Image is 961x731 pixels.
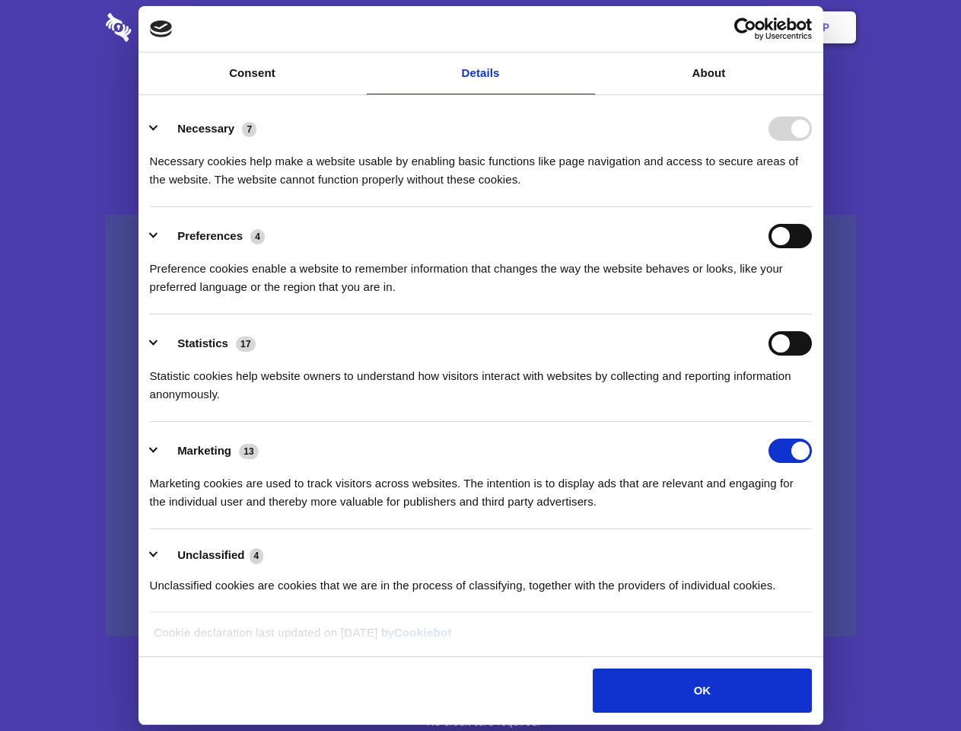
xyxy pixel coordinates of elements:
a: Wistia video thumbnail [106,215,856,637]
div: Preference cookies enable a website to remember information that changes the way the website beha... [150,248,812,296]
button: OK [593,669,811,713]
img: logo [150,21,173,37]
a: Contact [617,4,687,51]
button: Unclassified (4) [150,546,273,565]
div: Cookie declaration last updated on [DATE] by [142,624,819,653]
h4: Auto-redaction of sensitive data, encrypted data sharing and self-destructing private chats. Shar... [106,139,856,189]
h1: Eliminate Slack Data Loss. [106,69,856,123]
div: Necessary cookies help make a website usable by enabling basic functions like page navigation and... [150,141,812,189]
span: 13 [239,444,259,459]
button: Marketing (13) [150,439,269,463]
a: Usercentrics Cookiebot - opens in a new window [679,18,812,40]
label: Necessary [177,122,234,135]
img: logo-wordmark-white-trans-d4663122ce5f474addd5e946df7df03e33cb6a1c49d2221995e7729f52c070b2.svg [106,13,236,42]
a: Cookiebot [394,626,452,639]
iframe: Drift Widget Chat Controller [885,655,943,713]
span: 4 [250,229,265,244]
a: Pricing [447,4,513,51]
span: 7 [242,122,256,137]
a: Details [367,53,595,94]
a: Login [690,4,756,51]
button: Preferences (4) [150,224,275,248]
a: Consent [138,53,367,94]
span: 4 [250,548,264,563]
span: 17 [236,337,256,352]
label: Preferences [177,229,243,242]
a: About [595,53,823,94]
button: Statistics (17) [150,331,266,356]
div: Unclassified cookies are cookies that we are in the process of classifying, together with the pro... [150,565,812,595]
label: Statistics [177,337,228,350]
div: Marketing cookies are used to track visitors across websites. The intention is to display ads tha... [150,463,812,511]
button: Necessary (7) [150,117,266,141]
div: Statistic cookies help website owners to understand how visitors interact with websites by collec... [150,356,812,404]
label: Marketing [177,444,231,457]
